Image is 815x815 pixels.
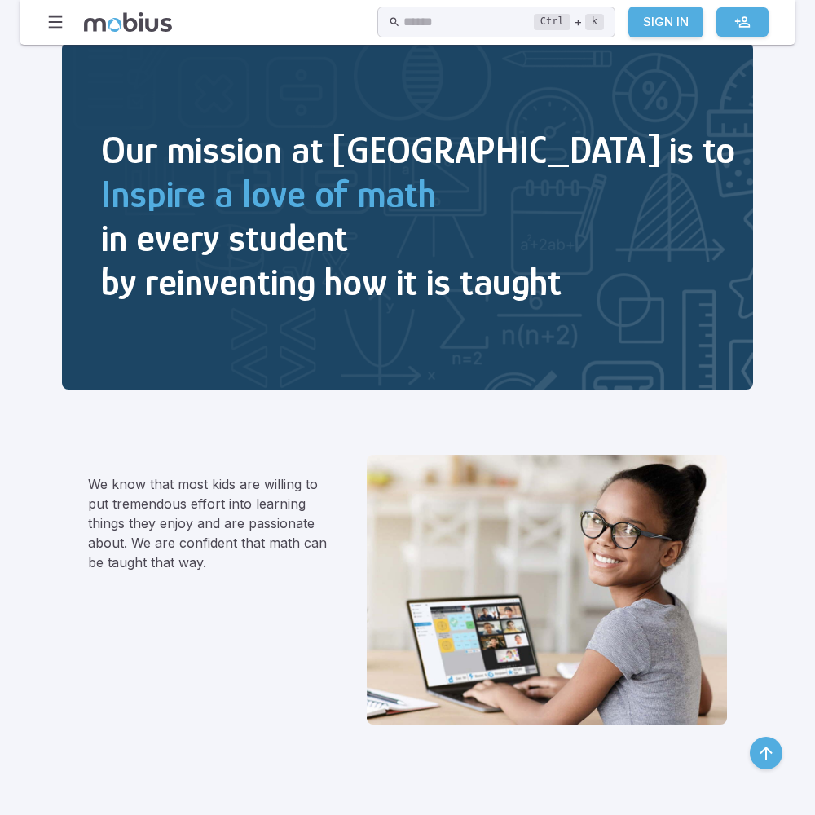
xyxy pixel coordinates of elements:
[534,12,604,32] div: +
[367,455,727,725] img: We believe that learning math can and should be fun.
[101,216,735,260] h2: in every student
[585,14,604,30] kbd: k
[101,172,735,216] h2: Inspire a love of math
[101,128,735,172] h2: Our mission at [GEOGRAPHIC_DATA] is to
[62,42,753,390] img: Inspire
[101,260,735,304] h2: by reinventing how it is taught
[534,14,570,30] kbd: Ctrl
[88,474,328,572] p: We know that most kids are willing to put tremendous effort into learning things they enjoy and a...
[628,7,703,37] a: Sign In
